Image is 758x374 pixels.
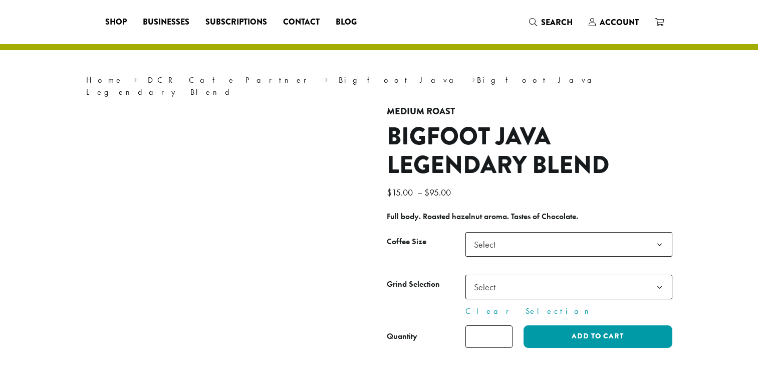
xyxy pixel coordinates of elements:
h1: Bigfoot Java Legendary Blend [387,122,672,180]
span: › [472,71,475,86]
a: Bigfoot Java [339,75,461,85]
label: Coffee Size [387,235,465,249]
span: Select [470,235,506,254]
span: Select [465,275,672,299]
span: Select [465,232,672,257]
a: Shop [97,14,135,30]
nav: Breadcrumb [86,74,672,98]
span: Select [470,277,506,297]
h4: Medium Roast [387,106,672,117]
span: $ [387,186,392,198]
span: Shop [105,16,127,29]
span: Account [600,17,639,28]
bdi: 95.00 [424,186,453,198]
span: Businesses [143,16,189,29]
span: – [417,186,422,198]
a: Search [521,14,581,31]
span: Search [541,17,573,28]
label: Grind Selection [387,277,465,292]
span: $ [424,186,429,198]
input: Product quantity [465,325,513,348]
a: Clear Selection [465,305,672,317]
span: Contact [283,16,320,29]
span: Subscriptions [205,16,267,29]
span: › [325,71,328,86]
a: DCR Cafe Partner [148,75,314,85]
bdi: 15.00 [387,186,415,198]
button: Add to cart [524,325,672,348]
a: Home [86,75,123,85]
b: Full body. Roasted hazelnut aroma. Tastes of Chocolate. [387,211,578,222]
span: Blog [336,16,357,29]
span: › [134,71,137,86]
div: Quantity [387,330,417,342]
